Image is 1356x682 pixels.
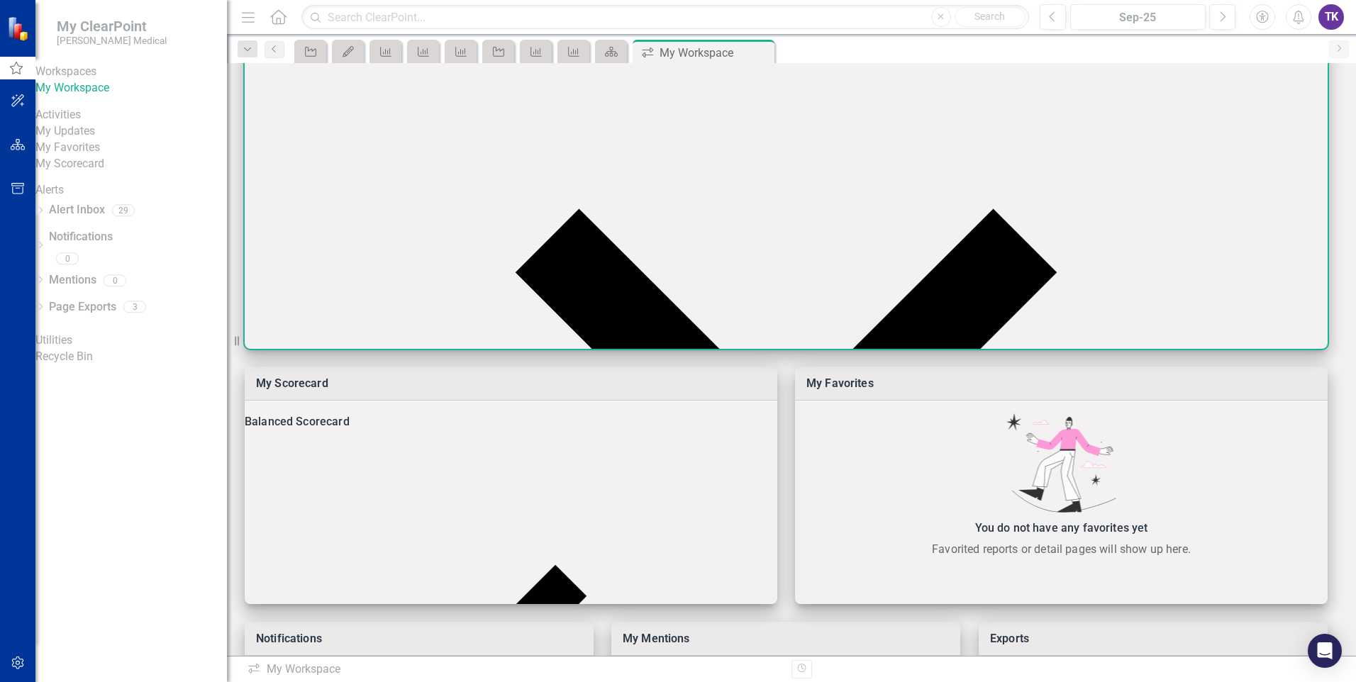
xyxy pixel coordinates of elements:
button: Search [955,7,1026,27]
a: Notifications [256,632,322,645]
div: You do not have any favorites yet [802,518,1321,538]
a: My Favorites [806,376,874,390]
a: My Scorecard [256,376,328,390]
span: Search [974,11,1005,22]
a: My Mentions [623,632,690,645]
div: Workspaces [35,64,227,80]
button: Sep-25 [1070,4,1206,30]
a: Alert Inbox [49,202,105,218]
div: Balanced Scorecard [245,412,777,432]
div: My Workspace [660,44,771,62]
div: Alerts [35,182,227,199]
div: 3 [123,301,146,313]
a: Page Exports [49,299,116,315]
div: Sep-25 [1075,9,1201,26]
a: My Updates [35,123,227,140]
div: Utilities [35,332,227,349]
div: Activities [35,107,227,123]
div: 0 [104,274,126,286]
div: Favorited reports or detail pages will show up here. [802,541,1321,558]
img: ClearPoint Strategy [7,16,32,41]
a: Notifications [49,229,227,245]
div: 29 [112,204,135,216]
div: My Workspace [247,661,781,678]
div: 0 [56,252,79,264]
a: Mentions [49,272,96,289]
a: My Scorecard [35,156,227,172]
div: Open Intercom Messenger [1308,634,1342,668]
a: My Workspace [35,80,227,96]
small: [PERSON_NAME] Medical [57,35,167,46]
input: Search ClearPoint... [301,5,1029,30]
button: TK [1318,4,1344,30]
a: My Favorites [35,140,227,156]
a: Exports [990,632,1029,645]
a: Recycle Bin [35,349,227,365]
span: My ClearPoint [57,18,167,35]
